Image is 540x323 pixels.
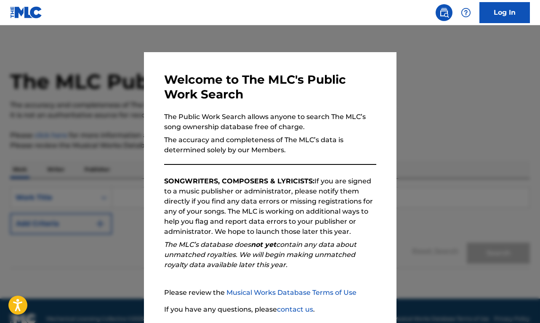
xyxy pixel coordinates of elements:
p: Please review the [164,288,376,298]
h3: Welcome to The MLC's Public Work Search [164,72,376,102]
a: Musical Works Database Terms of Use [226,289,356,297]
p: If you have any questions, please . [164,304,376,315]
img: search [439,8,449,18]
em: The MLC’s database does contain any data about unmatched royalties. We will begin making unmatche... [164,241,356,269]
img: MLC Logo [10,6,43,19]
a: Public Search [436,4,452,21]
p: The accuracy and completeness of The MLC’s data is determined solely by our Members. [164,135,376,155]
div: Help [458,4,474,21]
a: Log In [479,2,530,23]
p: The Public Work Search allows anyone to search The MLC’s song ownership database free of charge. [164,112,376,132]
strong: not yet [251,241,276,249]
img: help [461,8,471,18]
strong: SONGWRITERS, COMPOSERS & LYRICISTS: [164,177,314,185]
iframe: Chat Widget [498,283,540,323]
p: If you are signed to a music publisher or administrator, please notify them directly if you find ... [164,176,376,237]
a: contact us [277,305,313,313]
